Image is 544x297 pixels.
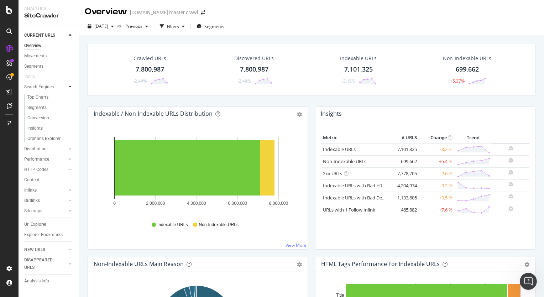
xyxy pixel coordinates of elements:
[27,125,74,132] a: Insights
[24,221,74,228] a: Url Explorer
[24,277,74,285] a: Analysis Info
[146,201,165,206] text: 2,000,000
[199,222,238,228] span: Non-Indexable URLs
[85,6,127,18] div: Overview
[24,187,67,194] a: Inlinks
[24,231,74,239] a: Explorer Bookmarks
[508,170,513,175] div: bell-plus
[204,24,224,30] span: Segments
[24,52,74,60] a: Movements
[508,182,513,187] div: bell-plus
[323,146,356,152] a: Indexable URLs
[454,132,492,143] th: Trend
[390,167,419,179] td: 7,778,705
[24,246,67,254] a: NEW URLS
[443,55,491,62] div: Non-Indexable URLs
[122,21,151,32] button: Previous
[27,114,49,122] div: Conversion
[390,179,419,192] td: 4,204,974
[130,9,198,16] div: [DOMAIN_NAME] master crawl
[24,221,46,228] div: Url Explorer
[419,204,454,216] td: +7.6 %
[27,114,74,122] a: Conversion
[344,65,373,74] div: 7,101,325
[390,143,419,156] td: 7,101,325
[94,23,108,29] span: 2025 Sep. 22nd
[323,158,366,165] a: Non-Indexable URLs
[136,65,164,74] div: 7,800,987
[27,104,74,111] a: Segments
[24,187,37,194] div: Inlinks
[24,207,42,215] div: Sitemaps
[450,78,465,84] div: +5.37%
[24,277,49,285] div: Analysis Info
[234,55,274,62] div: Discovered URLs
[24,73,42,80] a: Visits
[228,201,247,206] text: 6,000,000
[342,78,355,84] div: -3.15%
[94,110,213,117] div: Indexable / Non-Indexable URLs Distribution
[524,262,529,267] div: gear
[27,104,47,111] div: Segments
[201,10,205,15] div: arrow-right-arrow-left
[24,256,60,271] div: DISAPPEARED URLS
[113,201,116,206] text: 0
[24,52,47,60] div: Movements
[94,260,184,267] div: Non-Indexable URLs Main Reason
[390,155,419,167] td: 699,662
[24,63,43,70] div: Segments
[297,112,302,117] div: gear
[419,132,454,143] th: Change
[157,21,188,32] button: Filters
[297,262,302,267] div: gear
[24,12,73,20] div: SiteCrawler
[321,132,390,143] th: Metric
[390,192,419,204] td: 1,133,805
[24,207,67,215] a: Sitemaps
[24,156,49,163] div: Performance
[419,192,454,204] td: +0.5 %
[27,94,48,101] div: Top Charts
[286,242,307,248] a: View More
[508,206,513,212] div: bell-plus
[167,24,179,30] div: Filters
[419,155,454,167] td: +5.4 %
[85,21,117,32] button: [DATE]
[508,157,513,163] div: bell-plus
[24,156,67,163] a: Performance
[24,256,67,271] a: DISAPPEARED URLS
[24,83,67,91] a: Search Engines
[390,132,419,143] th: # URLS
[323,207,375,213] a: URLs with 1 Follow Inlink
[24,73,35,80] div: Visits
[24,197,40,204] div: Outlinks
[27,135,74,142] a: Orphans Explorer
[24,32,55,39] div: CURRENT URLS
[24,145,67,153] a: Distribution
[24,32,67,39] a: CURRENT URLS
[24,176,74,184] a: Content
[269,201,288,206] text: 8,000,000
[24,231,63,239] div: Explorer Bookmarks
[390,204,419,216] td: 465,882
[321,109,342,119] h4: Insights
[27,94,74,101] a: Top Charts
[321,260,440,267] div: HTML Tags Performance for Indexable URLs
[94,132,299,215] svg: A chart.
[323,170,342,177] a: 2xx URLs
[323,182,382,189] a: Indexable URLs with Bad H1
[419,143,454,156] td: -3.2 %
[24,145,47,153] div: Distribution
[122,23,142,29] span: Previous
[419,167,454,179] td: -2.6 %
[27,135,61,142] div: Orphans Explorer
[419,179,454,192] td: -0.2 %
[24,246,45,254] div: NEW URLS
[187,201,206,206] text: 4,000,000
[157,222,188,228] span: Indexable URLs
[323,194,401,201] a: Indexable URLs with Bad Description
[24,6,73,12] div: Analytics
[117,23,122,29] span: vs
[240,65,268,74] div: 7,800,987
